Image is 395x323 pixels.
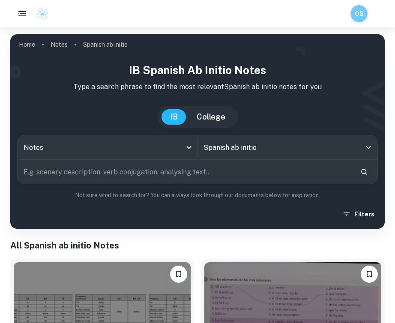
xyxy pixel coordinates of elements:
button: OS [350,5,368,22]
h1: All Spanish ab initio Notes [10,239,385,252]
a: Home [19,39,35,51]
button: Filters [341,206,378,222]
button: Bookmark [170,266,187,283]
button: Open [362,141,374,153]
h1: IB Spanish ab initio Notes [17,62,378,78]
img: profile cover [10,34,385,229]
p: Not sure what to search for? You can always look through our documents below for inspiration. [17,191,378,200]
a: Clastify logo [31,7,49,20]
img: Clastify logo [36,7,49,20]
p: Type a search phrase to find the most relevant Spanish ab initio notes for you [17,82,378,92]
button: Search [357,164,371,179]
h6: OS [354,9,364,18]
p: Spanish ab initio [83,40,128,49]
a: Notes [51,39,68,51]
button: Bookmark [361,266,378,283]
div: Notes [18,135,197,159]
button: IB [162,109,186,125]
input: E.g. scenery description, verb conjugation, analysing text... [18,160,353,184]
button: College [188,109,234,125]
